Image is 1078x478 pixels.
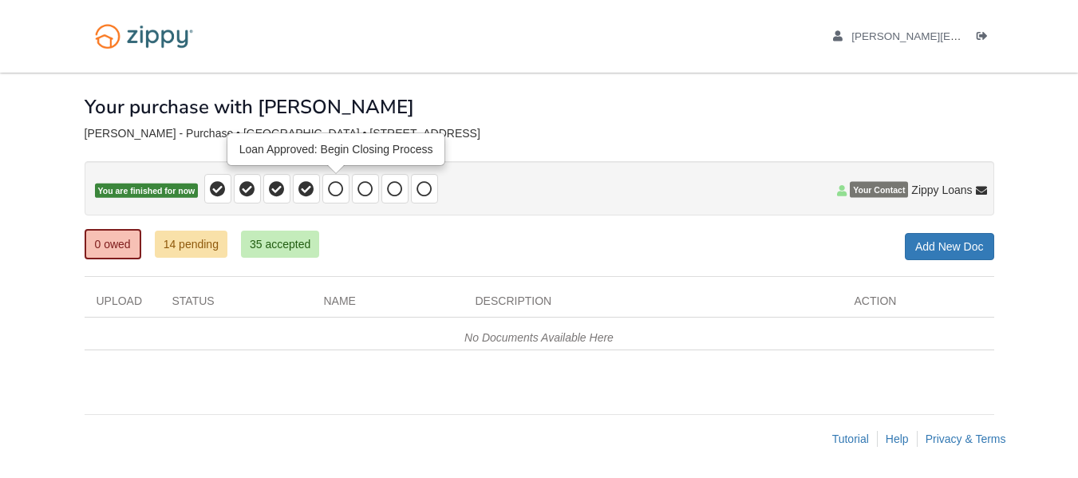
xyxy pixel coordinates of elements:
a: 0 owed [85,229,141,259]
a: Tutorial [832,433,869,445]
a: Privacy & Terms [926,433,1006,445]
a: Help [886,433,909,445]
div: Upload [85,293,160,317]
span: Your Contact [850,182,908,198]
a: Add New Doc [905,233,994,260]
a: 14 pending [155,231,227,258]
a: Log out [977,30,994,46]
span: You are finished for now [95,184,199,199]
a: 35 accepted [241,231,319,258]
div: Status [160,293,312,317]
span: Zippy Loans [911,182,972,198]
div: Name [312,293,464,317]
img: Logo [85,16,203,57]
div: Loan Approved: Begin Closing Process [228,134,444,164]
h1: Your purchase with [PERSON_NAME] [85,97,414,117]
div: Description [464,293,843,317]
em: No Documents Available Here [464,331,614,344]
div: Action [843,293,994,317]
div: [PERSON_NAME] - Purchase • [GEOGRAPHIC_DATA] • [STREET_ADDRESS] [85,127,994,140]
